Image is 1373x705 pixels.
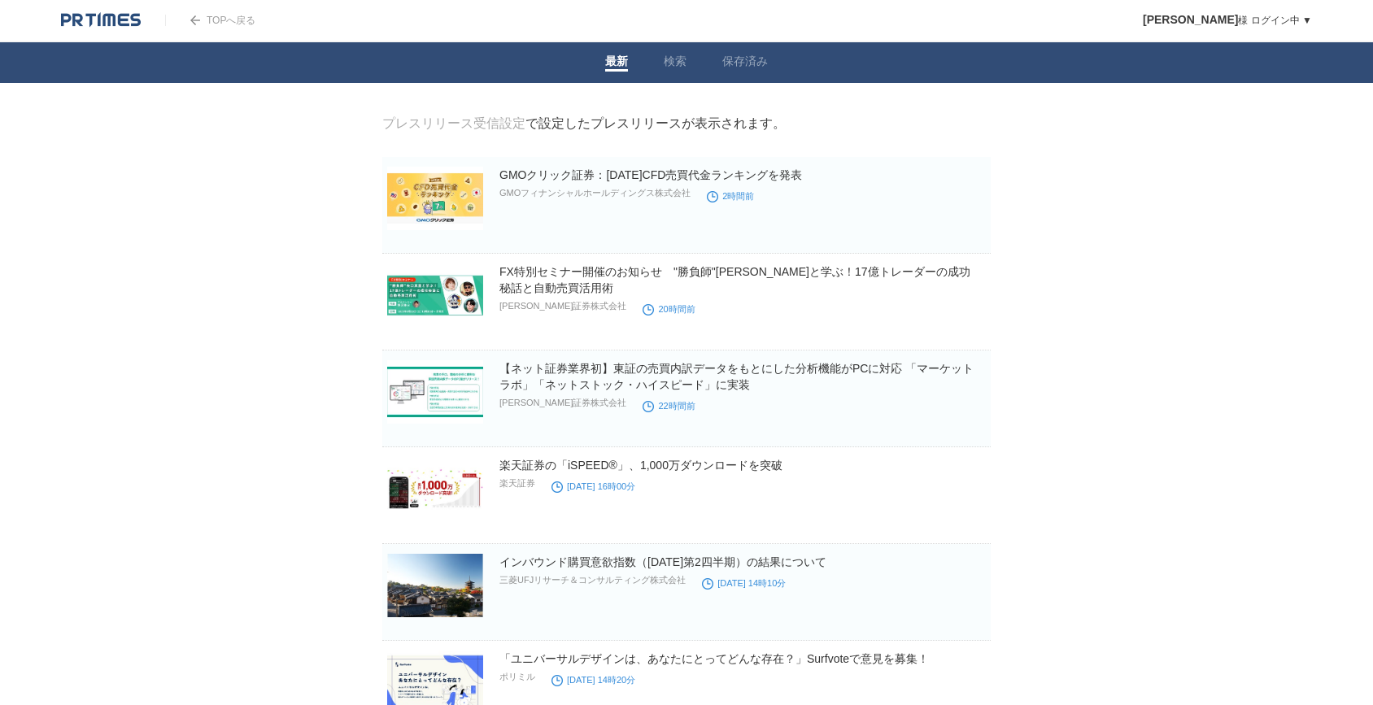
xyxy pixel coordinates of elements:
a: 保存済み [722,54,768,72]
time: [DATE] 14時20分 [551,675,635,685]
a: 最新 [605,54,628,72]
a: 楽天証券の「iSPEED®」、1,000万ダウンロードを突破 [499,459,782,472]
time: 2時間前 [707,191,754,201]
time: [DATE] 16時00分 [551,481,635,491]
div: で設定したプレスリリースが表示されます。 [382,115,786,133]
img: logo.png [61,12,141,28]
img: インバウンド購買意欲指数（2025年第2四半期）の結果について [387,554,483,617]
a: 検索 [664,54,686,72]
a: TOPへ戻る [165,15,255,26]
p: 楽天証券 [499,477,535,490]
p: [PERSON_NAME]証券株式会社 [499,397,626,409]
img: 【ネット証券業界初】東証の売買内訳データをもとにした分析機能がPCに対応 「マーケットラボ」「ネットストック・ハイスピード」に実装 [387,360,483,424]
time: 22時間前 [643,401,695,411]
a: GMOクリック証券：[DATE]CFD売買代金ランキングを発表 [499,168,802,181]
p: [PERSON_NAME]証券株式会社 [499,300,626,312]
img: arrow.png [190,15,200,25]
a: FX特別セミナー開催のお知らせ "勝負師"[PERSON_NAME]と学ぶ！17億トレーダーの成功秘話と自動売買活用術 [499,265,970,294]
p: ポリミル [499,671,535,683]
a: プレスリリース受信設定 [382,116,525,130]
img: FX特別セミナー開催のお知らせ "勝負師"矢口真里さんと学ぶ！17億トレーダーの成功秘話と自動売買活用術 [387,263,483,327]
time: 20時間前 [643,304,695,314]
span: [PERSON_NAME] [1143,13,1238,26]
a: インバウンド購買意欲指数（[DATE]第2四半期）の結果について [499,555,826,568]
p: 三菱UFJリサーチ＆コンサルティング株式会社 [499,574,686,586]
a: 【ネット証券業界初】東証の売買内訳データをもとにした分析機能がPCに対応 「マーケットラボ」「ネットストック・ハイスピード」に実装 [499,362,974,391]
img: GMOクリック証券：2025年7月CFD売買代金ランキングを発表 [387,167,483,230]
p: GMOフィナンシャルホールディングス株式会社 [499,187,691,199]
a: [PERSON_NAME]様 ログイン中 ▼ [1143,15,1312,26]
img: 楽天証券の「iSPEED®」、1,000万ダウンロードを突破 [387,457,483,520]
a: 「ユニバーサルデザインは、あなたにとってどんな存在？」Surfvoteで意見を募集！ [499,652,929,665]
time: [DATE] 14時10分 [702,578,786,588]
